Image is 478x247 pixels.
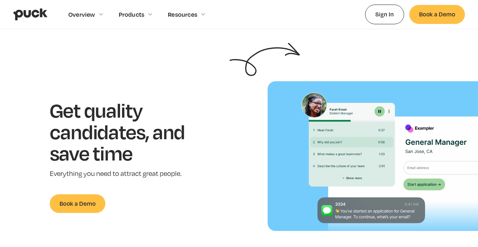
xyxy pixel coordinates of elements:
[50,99,205,164] h1: Get quality candidates, and save time
[365,5,404,24] a: Sign In
[50,194,105,213] a: Book a Demo
[168,11,197,18] div: Resources
[409,5,465,24] a: Book a Demo
[119,11,145,18] div: Products
[50,169,205,179] p: Everything you need to attract great people.
[68,11,95,18] div: Overview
